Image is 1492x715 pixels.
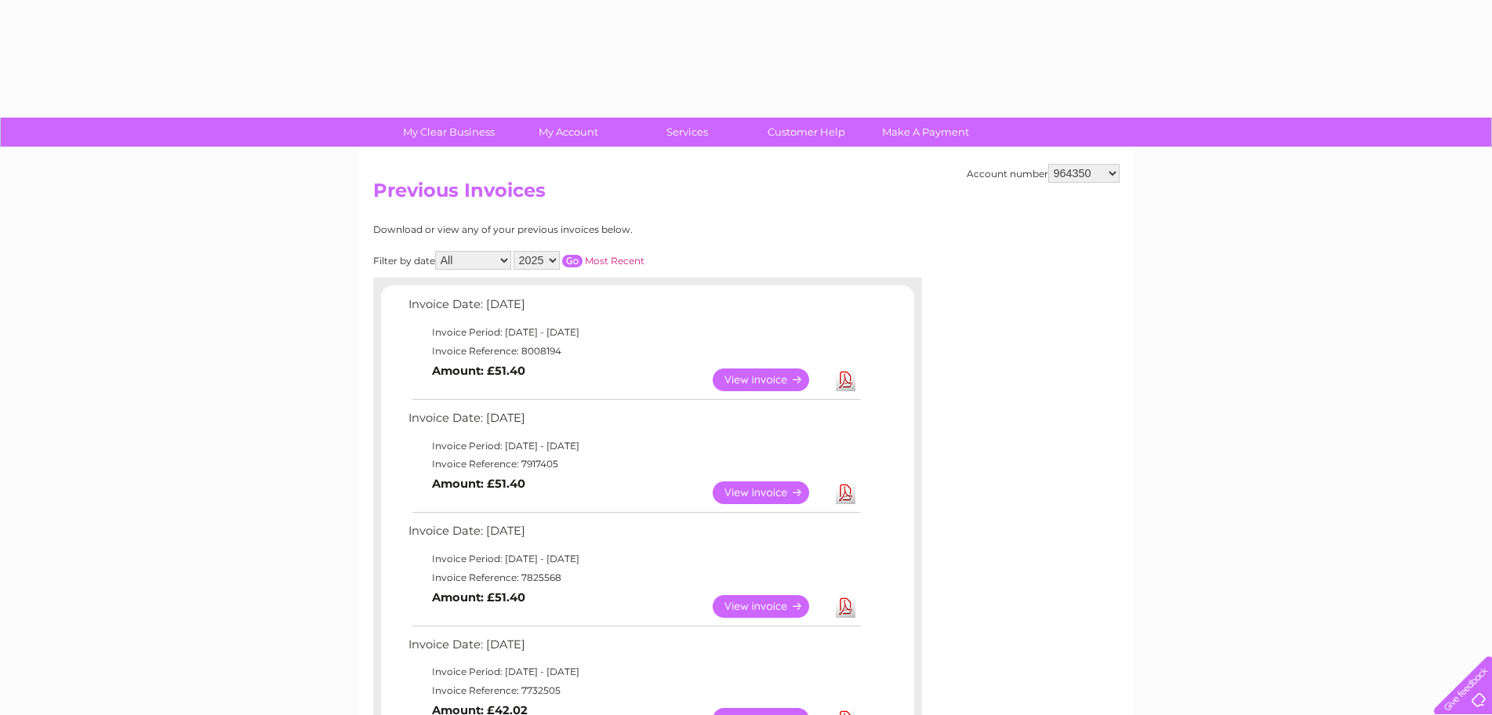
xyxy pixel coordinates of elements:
td: Invoice Reference: 7917405 [405,455,863,474]
a: Make A Payment [861,118,990,147]
a: View [713,481,828,504]
a: View [713,368,828,391]
div: Download or view any of your previous invoices below. [373,224,785,235]
td: Invoice Date: [DATE] [405,521,863,550]
td: Invoice Date: [DATE] [405,634,863,663]
a: Download [836,368,855,391]
b: Amount: £51.40 [432,364,525,378]
a: My Account [503,118,633,147]
td: Invoice Period: [DATE] - [DATE] [405,437,863,455]
td: Invoice Reference: 7732505 [405,681,863,700]
a: Most Recent [585,255,644,267]
h2: Previous Invoices [373,180,1120,209]
b: Amount: £51.40 [432,477,525,491]
div: Filter by date [373,251,785,270]
a: View [713,595,828,618]
a: Services [623,118,752,147]
b: Amount: £51.40 [432,590,525,604]
div: Account number [967,164,1120,183]
td: Invoice Date: [DATE] [405,294,863,323]
td: Invoice Period: [DATE] - [DATE] [405,323,863,342]
td: Invoice Reference: 8008194 [405,342,863,361]
td: Invoice Reference: 7825568 [405,568,863,587]
a: Download [836,481,855,504]
td: Invoice Period: [DATE] - [DATE] [405,550,863,568]
td: Invoice Period: [DATE] - [DATE] [405,662,863,681]
td: Invoice Date: [DATE] [405,408,863,437]
a: Download [836,595,855,618]
a: My Clear Business [384,118,514,147]
a: Customer Help [742,118,871,147]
